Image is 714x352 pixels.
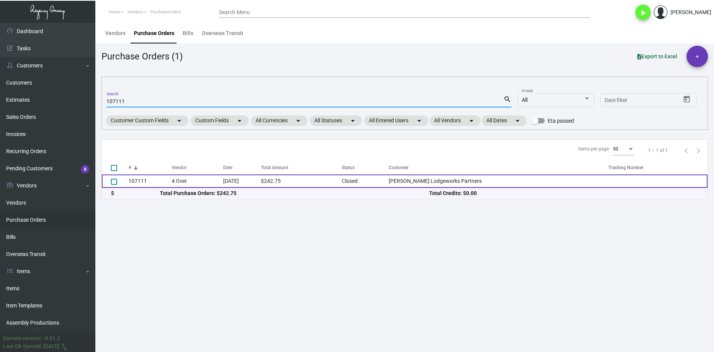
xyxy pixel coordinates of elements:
[342,164,355,171] div: Status
[310,115,362,126] mat-chip: All Statuses
[671,8,711,16] div: [PERSON_NAME]
[613,146,618,152] span: 50
[503,95,511,104] mat-icon: search
[467,116,476,125] mat-icon: arrow_drop_down
[680,144,692,157] button: Previous page
[608,164,643,171] div: Tracking Number
[654,5,667,19] img: admin@bootstrapmaster.com
[127,10,143,14] span: Vendors
[235,116,244,125] mat-icon: arrow_drop_down
[389,164,608,171] div: Customer
[648,147,668,154] div: 1 – 1 of 1
[202,29,243,37] div: Overseas Transit
[129,164,172,171] div: #
[261,164,288,171] div: Total Amount
[223,164,261,171] div: Date
[3,342,59,350] div: Last Qb Synced: [DATE]
[613,147,634,152] mat-select: Items per page:
[3,334,42,342] div: Current version:
[105,29,125,37] div: Vendors
[223,174,261,188] td: [DATE]
[191,115,249,126] mat-chip: Custom Fields
[635,5,651,20] button: play_arrow
[172,164,187,171] div: Vendor
[348,116,357,125] mat-icon: arrow_drop_down
[513,116,522,125] mat-icon: arrow_drop_down
[548,116,574,125] span: Eta passed
[251,115,307,126] mat-chip: All Currencies
[482,115,527,126] mat-chip: All Dates
[415,116,424,125] mat-icon: arrow_drop_down
[172,164,223,171] div: Vendor
[681,93,693,106] button: Open calendar
[578,146,610,152] div: Items per page:
[175,116,184,125] mat-icon: arrow_drop_down
[160,189,429,197] div: Total Purchase Orders: $242.75
[109,10,120,14] span: Home
[111,189,160,197] div: $
[687,46,708,67] button: +
[294,116,303,125] mat-icon: arrow_drop_down
[101,50,183,63] div: Purchase Orders (1)
[129,174,172,188] td: 107111
[429,189,698,197] div: Total Credits: $0.00
[364,115,428,126] mat-chip: All Entered Users
[631,50,683,63] button: Export to Excel
[342,164,389,171] div: Status
[172,174,223,188] td: 4 Over
[605,98,628,104] input: Start date
[45,334,60,342] div: 0.51.2
[389,174,608,188] td: [PERSON_NAME] Lodgeworks Partners
[134,29,174,37] div: Purchase Orders
[261,174,342,188] td: $242.75
[638,8,648,18] i: play_arrow
[635,98,671,104] input: End date
[608,164,708,171] div: Tracking Number
[692,144,704,157] button: Next page
[223,164,232,171] div: Date
[150,10,181,14] span: PurchaseOrders
[522,97,527,103] span: All
[106,115,188,126] mat-chip: Customer Custom Fields
[637,53,677,59] span: Export to Excel
[129,164,131,171] div: #
[429,115,481,126] mat-chip: All Vendors
[183,29,193,37] div: Bills
[696,46,699,67] span: +
[342,174,389,188] td: Closed
[261,164,342,171] div: Total Amount
[389,164,408,171] div: Customer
